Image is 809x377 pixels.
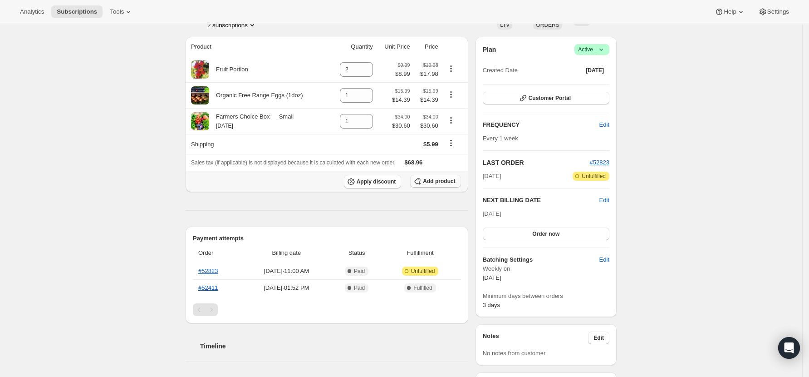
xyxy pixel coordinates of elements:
span: ORDERS [536,22,559,28]
span: [DATE] [586,67,604,74]
th: Quantity [329,37,376,57]
button: Edit [588,332,609,344]
div: Farmers Choice Box — Small [209,112,294,130]
span: [DATE] · 11:00 AM [245,267,329,276]
span: $30.60 [416,121,438,130]
a: #52411 [198,284,218,291]
span: Fulfillment [385,248,455,258]
span: [DATE] [483,210,501,217]
span: Add product [423,178,455,185]
h2: NEXT BILLING DATE [483,196,599,205]
span: $14.39 [416,95,438,104]
a: #52823 [590,159,609,166]
small: $9.99 [398,62,410,68]
small: $19.98 [423,62,438,68]
img: product img [191,86,209,104]
span: Fulfilled [413,284,432,292]
span: Unfulfilled [582,173,606,180]
button: Analytics [15,5,49,18]
span: [DATE] [483,274,501,281]
span: Paid [354,284,365,292]
span: Created Date [483,66,518,75]
button: Subscriptions [51,5,103,18]
span: LTV [500,22,510,28]
button: Order now [483,228,609,240]
h3: Notes [483,332,588,344]
span: Unfulfilled [411,268,435,275]
span: $17.98 [416,69,438,79]
span: $68.96 [405,159,423,166]
span: Weekly on [483,264,609,273]
button: [DATE] [580,64,609,77]
button: Tools [104,5,138,18]
div: Organic Free Range Eggs (1doz) [209,91,303,100]
small: $15.99 [423,88,438,94]
th: Unit Price [376,37,413,57]
span: 3 days [483,302,500,308]
button: Product actions [444,64,458,74]
button: Edit [599,196,609,205]
h6: Batching Settings [483,255,599,264]
span: $8.99 [395,69,410,79]
span: $14.39 [392,95,410,104]
span: [DATE] · 01:52 PM [245,283,329,293]
button: Add product [410,175,461,188]
span: Subscriptions [57,8,97,15]
span: Apply discount [357,178,396,185]
button: Product actions [444,115,458,125]
div: Open Intercom Messenger [778,337,800,359]
nav: Pagination [193,303,461,316]
span: Active [578,45,606,54]
th: Product [186,37,329,57]
span: [DATE] [483,172,501,181]
h2: Timeline [200,342,468,351]
span: Settings [767,8,789,15]
th: Order [193,243,242,263]
span: Edit [599,255,609,264]
span: | [595,46,597,53]
button: Edit [594,253,615,267]
button: Shipping actions [444,138,458,148]
span: Edit [593,334,604,342]
div: Fruit Portion [209,65,248,74]
span: Status [334,248,379,258]
small: $15.99 [395,88,410,94]
span: Billing date [245,248,329,258]
span: Paid [354,268,365,275]
h2: LAST ORDER [483,158,590,167]
span: No notes from customer [483,350,546,357]
span: Every 1 week [483,135,518,142]
button: Help [709,5,750,18]
span: $5.99 [423,141,438,148]
h2: FREQUENCY [483,120,599,129]
button: Customer Portal [483,92,609,104]
img: product img [191,60,209,79]
span: Minimum days between orders [483,292,609,301]
img: product img [191,112,209,130]
a: #52823 [198,268,218,274]
button: Edit [594,118,615,132]
span: Order now [532,230,559,238]
small: $34.00 [395,114,410,119]
h2: Payment attempts [193,234,461,243]
button: #52823 [590,158,609,167]
span: Help [724,8,736,15]
span: Edit [599,120,609,129]
span: $30.60 [392,121,410,130]
small: $34.00 [423,114,438,119]
th: Price [413,37,441,57]
h2: Plan [483,45,496,54]
span: Customer Portal [529,94,571,102]
span: Analytics [20,8,44,15]
th: Shipping [186,134,329,154]
small: [DATE] [216,123,233,129]
button: Product actions [207,20,257,30]
span: Sales tax (if applicable) is not displayed because it is calculated with each new order. [191,159,396,166]
button: Settings [753,5,794,18]
span: Tools [110,8,124,15]
button: Apply discount [344,175,402,188]
button: Product actions [444,89,458,99]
